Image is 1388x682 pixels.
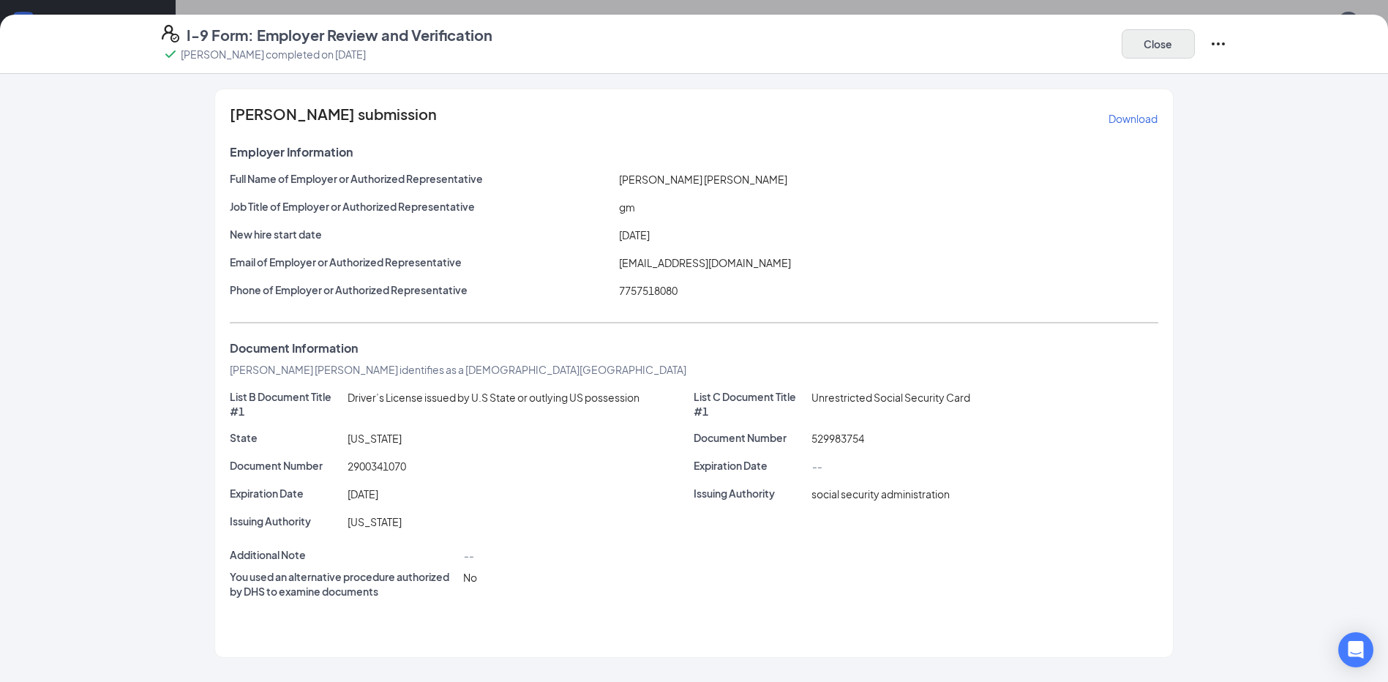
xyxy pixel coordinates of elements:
span: [PERSON_NAME] [PERSON_NAME] [619,173,787,186]
span: 7757518080 [619,284,678,297]
p: Full Name of Employer or Authorized Representative [230,171,613,186]
span: 2900341070 [348,460,406,473]
span: [DATE] [619,228,650,241]
span: Document Information [230,341,358,356]
span: [PERSON_NAME] [PERSON_NAME] identifies as a [DEMOGRAPHIC_DATA][GEOGRAPHIC_DATA] [230,363,686,376]
span: [DATE] [348,487,378,501]
button: Close [1122,29,1195,59]
span: [EMAIL_ADDRESS][DOMAIN_NAME] [619,256,791,269]
p: New hire start date [230,227,613,241]
p: Issuing Authority [230,514,342,528]
p: Expiration Date [230,486,342,501]
svg: Checkmark [162,45,179,63]
span: Driver’s License issued by U.S State or outlying US possession [348,391,639,404]
div: Open Intercom Messenger [1338,632,1373,667]
p: Email of Employer or Authorized Representative [230,255,613,269]
h4: I-9 Form: Employer Review and Verification [187,25,492,45]
span: Unrestricted Social Security Card [811,391,970,404]
p: You used an alternative procedure authorized by DHS to examine documents [230,569,457,599]
p: Document Number [230,458,342,473]
span: [PERSON_NAME] submission [230,107,437,130]
p: Download [1108,111,1158,126]
p: Expiration Date [694,458,806,473]
span: [US_STATE] [348,515,402,528]
span: [US_STATE] [348,432,402,445]
span: Employer Information [230,145,353,160]
p: List C Document Title #1 [694,389,806,419]
p: [PERSON_NAME] completed on [DATE] [181,47,366,61]
svg: Ellipses [1209,35,1227,53]
svg: FormI9EVerifyIcon [162,25,179,42]
span: No [463,571,477,584]
span: gm [619,201,635,214]
p: Additional Note [230,547,457,562]
span: -- [463,549,473,562]
span: -- [811,460,822,473]
p: Phone of Employer or Authorized Representative [230,282,613,297]
span: social security administration [811,487,950,501]
p: List B Document Title #1 [230,389,342,419]
button: Download [1108,107,1158,130]
p: State [230,430,342,445]
p: Document Number [694,430,806,445]
span: 529983754 [811,432,864,445]
p: Issuing Authority [694,486,806,501]
p: Job Title of Employer or Authorized Representative [230,199,613,214]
